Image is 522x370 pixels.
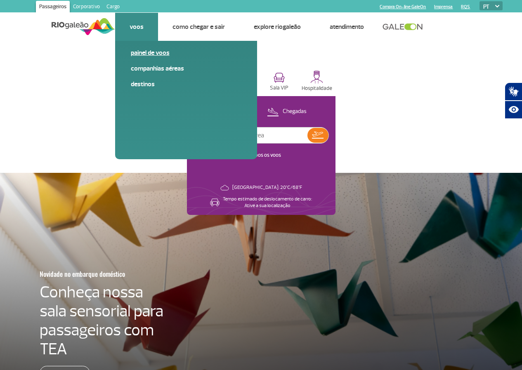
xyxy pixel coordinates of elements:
[505,82,522,101] button: Abrir tradutor de língua de sinais.
[283,108,307,115] p: Chegadas
[505,101,522,119] button: Abrir recursos assistivos.
[270,85,288,91] p: Sala VIP
[274,73,285,83] img: vipRoom.svg
[40,283,171,358] h4: Conheça nossa sala sensorial para passageiros com TEA
[330,23,364,31] a: Atendimento
[310,71,323,83] img: hospitality.svg
[172,23,225,31] a: Como chegar e sair
[461,4,470,9] a: RQS
[40,265,177,283] h3: Novidade no embarque doméstico
[261,67,298,96] button: Sala VIP
[505,82,522,119] div: Plugin de acessibilidade da Hand Talk.
[239,152,283,159] button: VER TODOS OS VOOS
[131,80,241,89] a: Destinos
[232,184,302,191] p: [GEOGRAPHIC_DATA]: 20°C/68°F
[223,196,312,209] p: Tempo estimado de deslocamento de carro: Ative a sua localização
[103,1,123,14] a: Cargo
[241,153,281,158] a: VER TODOS OS VOOS
[380,4,426,9] a: Compra On-line GaleOn
[265,106,309,117] button: Chegadas
[302,85,332,92] p: Hospitalidade
[36,1,70,14] a: Passageiros
[131,64,241,73] a: Companhias Aéreas
[131,48,241,57] a: Painel de voos
[298,67,335,96] button: Hospitalidade
[434,4,453,9] a: Imprensa
[130,23,144,31] a: Voos
[70,1,103,14] a: Corporativo
[254,23,301,31] a: Explore RIOgaleão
